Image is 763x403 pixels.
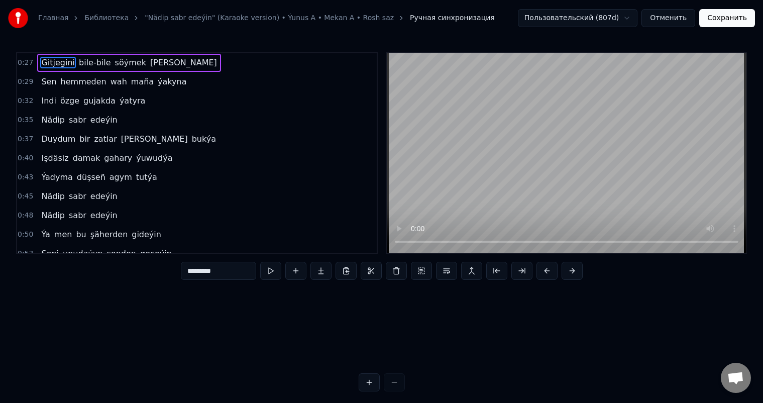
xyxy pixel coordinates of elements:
span: 0:45 [18,191,33,201]
span: edeýin [89,190,119,202]
span: Sen [40,76,57,87]
span: 0:48 [18,211,33,221]
span: Duydum [40,133,76,145]
span: Ýa [40,229,51,240]
span: maña [130,76,155,87]
span: [PERSON_NAME] [149,57,218,68]
span: 0:29 [18,77,33,87]
a: Библиотека [84,13,129,23]
span: unudaýyn [62,248,103,259]
a: Главная [38,13,68,23]
span: Işdäsiz [40,152,69,164]
span: zatlar [93,133,118,145]
span: Ýadyma [40,171,73,183]
span: 0:27 [18,58,33,68]
span: 0:32 [18,96,33,106]
span: bu [75,229,87,240]
span: Nädip [40,114,66,126]
span: bile-bile [78,57,112,68]
span: tutýa [135,171,158,183]
span: özge [59,95,80,107]
span: söýmek [114,57,147,68]
span: men [53,229,73,240]
span: bir [78,133,91,145]
span: 0:50 [18,230,33,240]
span: Ручная синхронизация [410,13,495,23]
span: sabr [68,210,87,221]
a: "Nädip sabr edeýin" (Karaoke version) • Ýunus A • Mekan A • Rosh saz [145,13,394,23]
span: Nädip [40,190,66,202]
span: Gitjegini [40,57,76,68]
span: 0:53 [18,249,33,259]
span: agym [108,171,133,183]
span: damak [72,152,101,164]
span: gideýin [131,229,162,240]
span: edeýin [89,210,119,221]
span: ýatyra [119,95,146,107]
span: Nădip [40,210,66,221]
span: 0:40 [18,153,33,163]
span: ýakyna [157,76,187,87]
button: Отменить [641,9,695,27]
span: [PERSON_NAME] [120,133,189,145]
span: sabr [68,190,87,202]
span: 0:35 [18,115,33,125]
span: Indi [40,95,57,107]
span: sabr [68,114,87,126]
span: ýuwudýa [135,152,173,164]
span: edeýin [89,114,119,126]
span: wah [110,76,128,87]
span: düşseñ [76,171,106,183]
span: bukýa [191,133,217,145]
div: Открытый чат [721,363,751,393]
span: gujakda [82,95,117,107]
span: 0:37 [18,134,33,144]
span: geçeýin [139,248,173,259]
span: hemmeden [60,76,107,87]
span: Seni [40,248,60,259]
span: gahary [103,152,133,164]
button: Сохранить [699,9,755,27]
span: senden [106,248,137,259]
span: şäherden [89,229,129,240]
nav: breadcrumb [38,13,495,23]
span: 0:43 [18,172,33,182]
img: youka [8,8,28,28]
